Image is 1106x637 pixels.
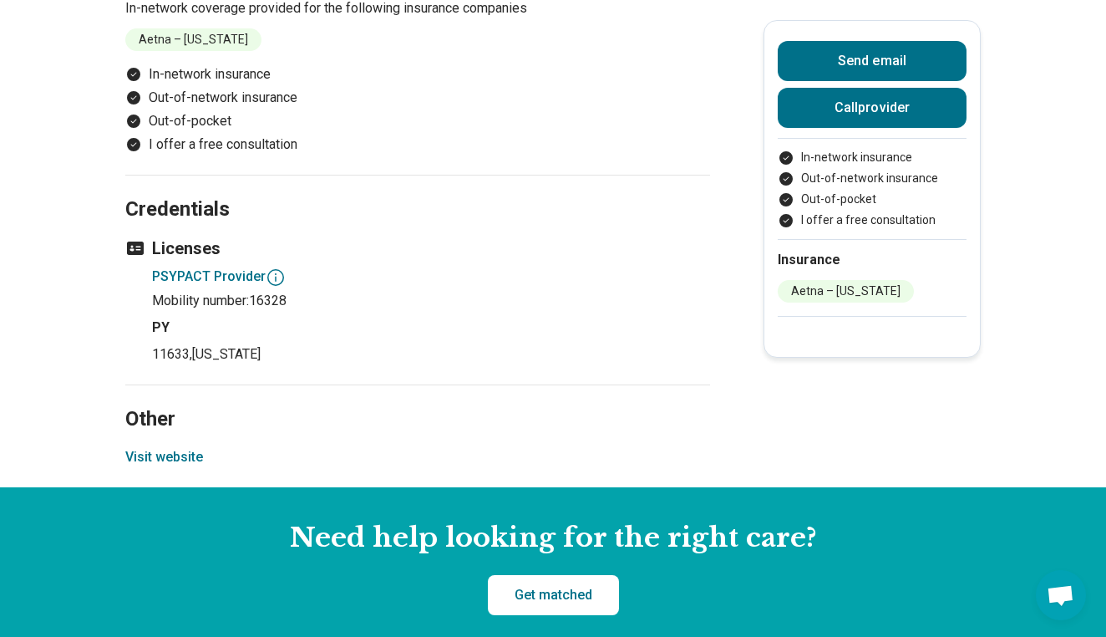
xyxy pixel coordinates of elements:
[125,365,710,434] h2: Other
[152,291,710,311] p: Mobility number: 16328
[778,170,966,187] li: Out-of-network insurance
[152,318,710,338] h4: PY
[125,135,710,155] li: I offer a free consultation
[152,267,710,288] h4: PSYPACT Provider
[125,64,710,84] li: In-network insurance
[125,88,710,108] li: Out-of-network insurance
[125,155,710,224] h2: Credentials
[778,41,966,81] button: Send email
[125,28,261,51] li: Aetna – [US_STATE]
[190,346,261,362] span: , [US_STATE]
[778,280,914,303] li: Aetna – [US_STATE]
[13,521,1093,556] h2: Need help looking for the right care?
[125,111,710,131] li: Out-of-pocket
[152,344,710,364] p: 11633
[778,211,966,229] li: I offer a free consultation
[125,447,203,467] button: Visit website
[488,575,619,615] a: Get matched
[778,149,966,166] li: In-network insurance
[778,191,966,208] li: Out-of-pocket
[778,88,966,128] button: Callprovider
[125,237,710,260] h3: Licenses
[125,64,710,155] ul: Payment options
[778,149,966,229] ul: Payment options
[1036,570,1086,620] div: Open chat
[778,250,966,270] h2: Insurance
